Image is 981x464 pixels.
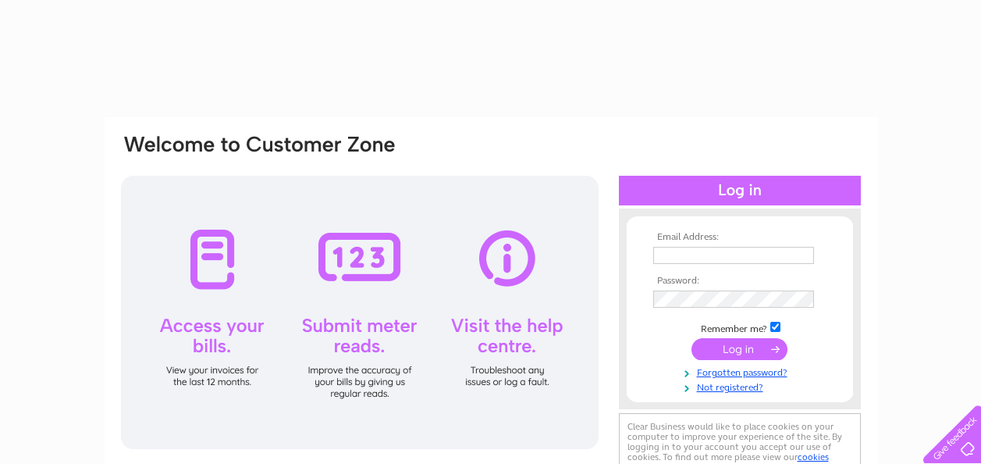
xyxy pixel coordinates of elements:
[649,276,830,287] th: Password:
[649,319,830,335] td: Remember me?
[653,364,830,379] a: Forgotten password?
[653,379,830,394] a: Not registered?
[691,338,787,360] input: Submit
[649,232,830,243] th: Email Address:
